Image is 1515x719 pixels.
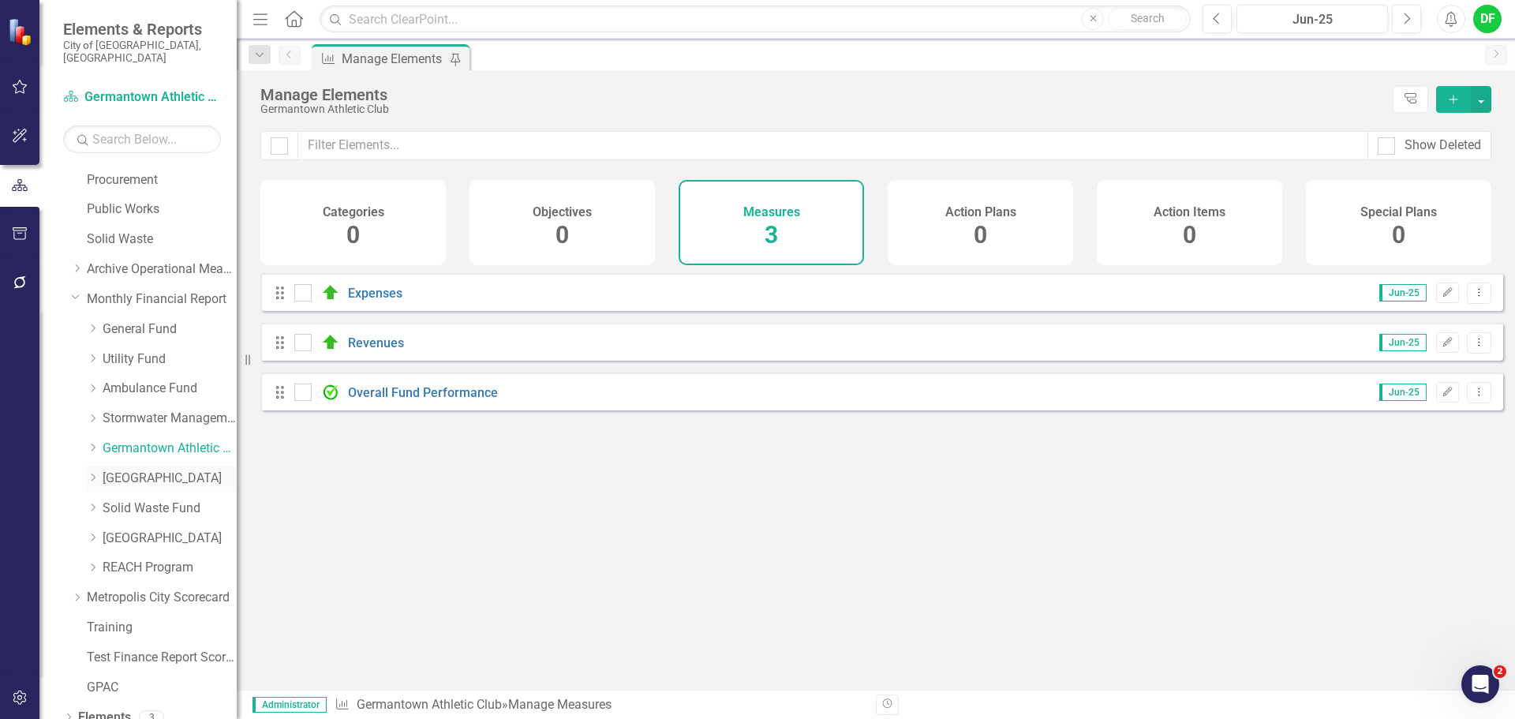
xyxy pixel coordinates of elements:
[1154,205,1225,219] h4: Action Items
[87,679,237,697] a: GPAC
[1392,221,1405,249] span: 0
[1379,334,1427,351] span: Jun-25
[555,221,569,249] span: 0
[1183,221,1196,249] span: 0
[346,221,360,249] span: 0
[103,530,237,548] a: [GEOGRAPHIC_DATA]
[335,696,864,714] div: » Manage Measures
[252,697,327,713] span: Administrator
[1473,5,1502,33] button: DF
[1360,205,1437,219] h4: Special Plans
[348,385,498,400] a: Overall Fund Performance
[1131,12,1165,24] span: Search
[320,6,1191,33] input: Search ClearPoint...
[87,290,237,309] a: Monthly Financial Report
[974,221,987,249] span: 0
[87,230,237,249] a: Solid Waste
[103,440,237,458] a: Germantown Athletic Club
[297,131,1368,160] input: Filter Elements...
[87,260,237,279] a: Archive Operational Measures
[323,205,384,219] h4: Categories
[1242,10,1382,29] div: Jun-25
[260,103,1385,115] div: Germantown Athletic Club
[1405,137,1481,155] div: Show Deleted
[63,20,221,39] span: Elements & Reports
[1461,665,1499,703] iframe: Intercom live chat
[8,18,36,46] img: ClearPoint Strategy
[103,470,237,488] a: [GEOGRAPHIC_DATA]
[103,350,237,369] a: Utility Fund
[1379,284,1427,301] span: Jun-25
[321,283,340,302] img: On Target
[348,335,404,350] a: Revenues
[1236,5,1388,33] button: Jun-25
[63,39,221,65] small: City of [GEOGRAPHIC_DATA], [GEOGRAPHIC_DATA]
[103,380,237,398] a: Ambulance Fund
[87,589,237,607] a: Metropolis City Scorecard
[87,649,237,667] a: Test Finance Report Scorecard
[87,619,237,637] a: Training
[1494,665,1506,678] span: 2
[63,125,221,153] input: Search Below...
[63,88,221,107] a: Germantown Athletic Club
[533,205,592,219] h4: Objectives
[103,559,237,577] a: REACH Program
[321,333,340,352] img: On Target
[260,86,1385,103] div: Manage Elements
[103,410,237,428] a: Stormwater Management Fund
[357,697,502,712] a: Germantown Athletic Club
[1379,384,1427,401] span: Jun-25
[87,171,237,189] a: Procurement
[765,221,778,249] span: 3
[743,205,800,219] h4: Measures
[103,500,237,518] a: Solid Waste Fund
[87,200,237,219] a: Public Works
[348,286,402,301] a: Expenses
[945,205,1016,219] h4: Action Plans
[1108,8,1187,30] button: Search
[342,49,446,69] div: Manage Elements
[321,383,340,402] img: Completed
[103,320,237,339] a: General Fund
